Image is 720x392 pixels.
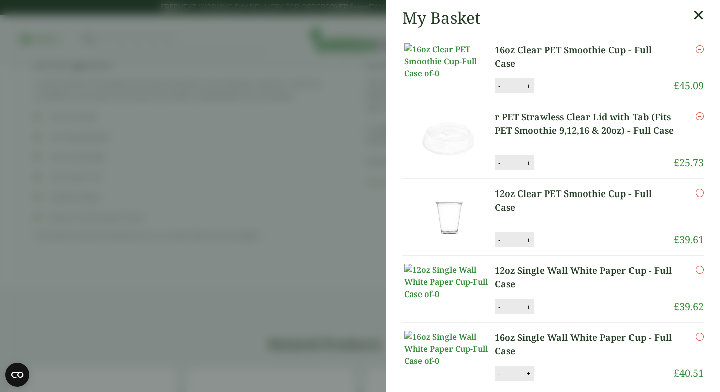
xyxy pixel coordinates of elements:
button: + [523,82,533,90]
button: - [495,303,503,311]
button: - [495,82,503,90]
a: Remove this item [696,43,704,55]
button: - [495,369,503,378]
span: £ [674,300,679,313]
button: + [523,369,533,378]
bdi: 39.62 [674,300,704,313]
a: 12oz Single Wall White Paper Cup - Full Case [495,264,674,291]
span: £ [674,156,679,169]
a: Remove this item [696,264,704,276]
button: - [495,159,503,167]
a: r PET Strawless Clear Lid with Tab (Fits PET Smoothie 9,12,16 & 20oz) - Full Case [495,110,674,137]
bdi: 45.09 [674,79,704,92]
img: 16oz Clear PET Smoothie Cup-Full Case of-0 [404,43,495,79]
bdi: 39.61 [674,233,704,246]
button: + [523,159,533,167]
img: 12oz Single Wall White Paper Cup-Full Case of-0 [404,264,495,300]
a: Remove this item [696,187,704,199]
span: £ [674,79,679,92]
button: + [523,236,533,244]
a: 12oz Clear PET Smoothie Cup - Full Case [495,187,674,214]
a: Remove this item [696,331,704,343]
a: 16oz Clear PET Smoothie Cup - Full Case [495,43,674,70]
a: 16oz Single Wall White Paper Cup - Full Case [495,331,674,358]
a: Remove this item [696,110,704,122]
span: £ [674,233,679,246]
button: - [495,236,503,244]
bdi: 40.51 [674,366,704,380]
bdi: 25.73 [674,156,704,169]
span: £ [674,366,679,380]
h2: My Basket [402,8,480,27]
button: + [523,303,533,311]
button: Open CMP widget [5,363,29,387]
img: 16oz Single Wall White Paper Cup-Full Case of-0 [404,331,495,367]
